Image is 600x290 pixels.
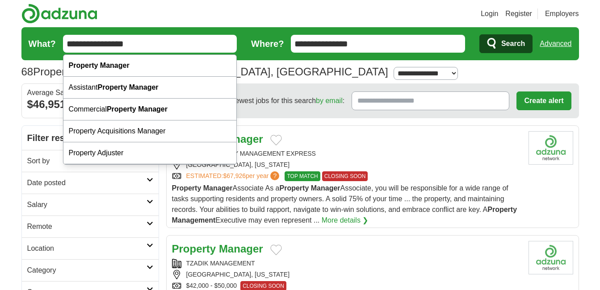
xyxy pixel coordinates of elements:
[27,265,147,276] h2: Category
[172,270,521,279] div: [GEOGRAPHIC_DATA], [US_STATE]
[27,156,147,166] h2: Sort by
[63,77,237,99] div: Assistant
[27,243,147,254] h2: Location
[270,244,282,255] button: Add to favorite jobs
[22,150,159,172] a: Sort by
[219,133,263,145] strong: Manager
[540,35,571,53] a: Advanced
[516,91,571,110] button: Create alert
[529,131,573,165] img: Company logo
[21,4,97,24] img: Adzuna logo
[172,184,201,192] strong: Property
[21,66,388,78] h1: Property manager Jobs in [GEOGRAPHIC_DATA], [GEOGRAPHIC_DATA]
[172,243,216,255] strong: Property
[487,206,517,213] strong: Property
[63,99,237,120] div: Commercial
[29,37,56,50] label: What?
[505,8,532,19] a: Register
[481,8,498,19] a: Login
[172,259,521,268] div: TZADIK MANAGEMENT
[529,241,573,274] img: Company logo
[22,215,159,237] a: Remote
[22,126,159,150] h2: Filter results
[322,171,368,181] span: CLOSING SOON
[501,35,525,53] span: Search
[22,237,159,259] a: Location
[186,171,281,181] a: ESTIMATED:$67,926per year?
[27,96,153,112] div: $46,951
[285,171,320,181] span: TOP MATCH
[98,83,159,91] strong: Property Manager
[22,194,159,215] a: Salary
[27,178,147,188] h2: Date posted
[172,149,521,158] div: REAL PROPERTY MANAGEMENT EXPRESS
[27,221,147,232] h2: Remote
[223,172,246,179] span: $67,926
[107,105,168,113] strong: Property Manager
[316,97,343,104] a: by email
[479,34,533,53] button: Search
[172,243,263,255] a: Property Manager
[280,184,309,192] strong: Property
[270,135,282,145] button: Add to favorite jobs
[219,243,263,255] strong: Manager
[63,120,237,142] div: Property Acquisitions Manager
[545,8,579,19] a: Employers
[63,142,237,164] div: Property Adjuster
[22,172,159,194] a: Date posted
[270,171,279,180] span: ?
[172,216,216,224] strong: Management
[203,184,233,192] strong: Manager
[251,37,284,50] label: Where?
[27,199,147,210] h2: Salary
[322,215,369,226] a: More details ❯
[69,62,130,69] strong: Property Manager
[21,64,34,80] span: 68
[311,184,340,192] strong: Manager
[172,160,521,170] div: [GEOGRAPHIC_DATA], [US_STATE]
[192,95,344,106] span: Receive the newest jobs for this search :
[172,184,517,224] span: Associate As a Associate, you will be responsible for a wide range of tasks supporting residents ...
[22,259,159,281] a: Category
[27,89,153,96] div: Average Salary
